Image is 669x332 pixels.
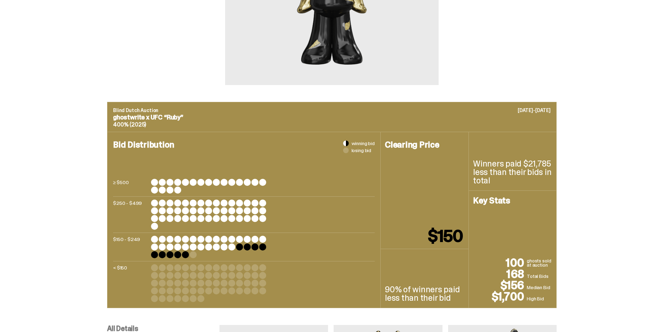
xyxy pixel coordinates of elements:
[527,259,552,268] p: ghosts sold at auction
[473,196,552,205] h4: Key Stats
[352,141,375,146] span: winning bid
[527,273,552,280] p: Total Bids
[385,141,464,149] h4: Clearing Price
[473,291,527,302] p: $1,700
[113,264,148,302] p: < $150
[113,236,148,258] p: $150 - $249
[527,284,552,291] p: Median Bid
[473,257,527,268] p: 100
[518,108,551,113] p: [DATE]-[DATE]
[352,148,372,153] span: losing bid
[385,285,464,302] p: 90% of winners paid less than their bid
[428,228,463,245] p: $150
[473,280,527,291] p: $156
[113,108,551,113] p: Blind Dutch Auction
[113,200,148,230] p: $250 - $499
[113,141,375,171] h4: Bid Distribution
[473,160,552,185] p: Winners paid $21,785 less than their bids in total
[473,268,527,280] p: 168
[113,114,551,121] p: ghostwrite x UFC “Ruby”
[527,295,552,302] p: High Bid
[107,325,219,332] p: All Details
[113,179,148,194] p: ≥ $500
[113,121,146,128] span: 400% (2025)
